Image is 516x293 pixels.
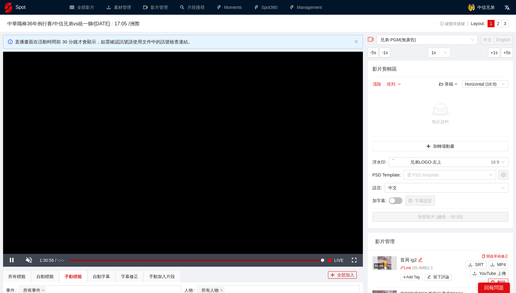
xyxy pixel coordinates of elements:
[499,170,508,180] button: setting
[400,256,464,264] div: 首局 ig2
[354,40,358,44] button: close
[468,262,473,267] span: download
[65,273,82,280] div: 手動標籤
[425,274,452,281] button: edit留下評論
[326,254,345,267] button: Seek to live, currently playing live
[418,256,423,264] div: 編輯
[490,21,492,26] span: 1
[393,159,406,166] img: %E5%85%84%E5%BC%9FLOGO-%E5%B7%A6%E4%B8%8A.png
[467,21,469,26] span: |
[398,83,401,86] span: down
[483,37,492,42] span: 中文
[471,21,485,26] span: Layout:
[393,158,441,167] div: 兄弟LOGO-左上
[465,261,486,268] button: downloadSRT
[368,48,379,57] button: -5s
[15,38,352,46] div: 直播畫面在活動時間前 30 分鐘才會顯示，如需確認訊號請使用文件中的訊號檢查連結。
[488,261,508,268] button: downloadMP4
[254,5,277,10] a: thunderboltSpot360
[8,273,25,280] div: 所有標籤
[334,254,343,267] span: LIVE
[3,52,363,254] div: Video Player
[372,80,382,88] button: 清除
[70,5,94,10] a: table全部影片
[143,5,168,10] a: video-camera影片管理
[426,144,431,149] span: plus
[370,49,376,56] span: -5s
[440,22,444,26] span: info-circle
[439,81,458,87] div: 草稿
[36,273,54,280] div: 自動標籤
[149,273,175,280] div: 手動加入片段
[468,4,475,11] img: avatar
[217,5,242,10] a: thunderboltMoments
[482,254,485,258] span: copy
[372,197,386,204] span: 加字幕 :
[491,158,499,167] div: 16:9
[372,65,508,73] h4: 影片剪輯區
[378,256,391,270] img: a56ceff7-10b1-4b79-b699-6d3627abb7bd.jpg
[180,5,205,10] a: search片段搜尋
[3,254,20,267] button: Pause
[220,289,223,292] span: close
[5,3,12,13] img: logo
[372,172,401,178] span: PSD Template :
[465,81,506,87] span: Horizontal (16:9)
[42,289,45,292] span: close
[496,37,510,42] span: English
[479,270,506,277] span: YouTube 上傳
[400,265,464,271] p: | 35.4 MB | 1:1
[58,258,64,263] span: -:-:-
[110,21,115,26] span: /
[372,141,508,151] button: plus加轉場動畫
[8,39,13,44] span: info-circle
[504,21,506,26] span: 3
[497,261,506,268] span: MP4
[490,262,495,267] span: download
[290,5,322,10] a: thunderboltManagement
[346,254,363,267] button: Fullscreen
[491,49,498,56] span: +1s
[427,275,431,280] span: edit
[372,212,508,222] button: 快剪影片 (總長：00:00)
[470,270,508,277] button: uploadYouTube 上傳
[374,263,384,269] div: 01:00
[388,183,505,192] span: 中文
[454,83,458,86] span: down
[375,233,506,250] div: 影片管理
[473,271,477,276] span: upload
[431,48,447,57] span: 1x
[439,82,443,86] span: folder-open
[403,275,406,279] span: plus
[440,22,465,26] span: 鍵盤快捷鍵
[478,283,510,293] div: 回報問題
[93,273,110,280] div: 自動字幕
[379,48,390,57] button: -1s
[330,273,335,278] span: plus
[380,35,474,44] span: 兄弟-PGM(無廣告)
[503,49,510,56] span: +5s
[418,258,423,262] span: edit
[491,280,495,285] span: delete
[475,261,484,268] span: SRT
[40,258,54,263] span: 1:30:56
[70,260,322,261] div: Progress Bar
[400,266,411,270] a: linkLink
[7,20,408,28] h3: 中華職棒36年例行賽 / 中信兄弟 vs 統一獅 / [DATE] 17:05 / 洲際
[372,159,386,165] span: 浮水印 :
[55,258,56,263] span: /
[368,36,374,43] span: video-camera
[107,5,131,10] a: upload素材管理
[121,273,138,280] div: 字幕修正
[488,279,508,286] button: delete刪除
[375,118,506,125] div: 無此資料
[400,274,422,280] span: Add Tag
[386,80,401,88] button: 排列down
[382,49,388,56] span: -1s
[20,254,37,267] button: Unmute
[482,254,508,258] a: 開啟草稿修正
[328,271,357,279] button: plus全部加入
[501,48,513,57] button: +5s
[488,48,500,57] button: +1s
